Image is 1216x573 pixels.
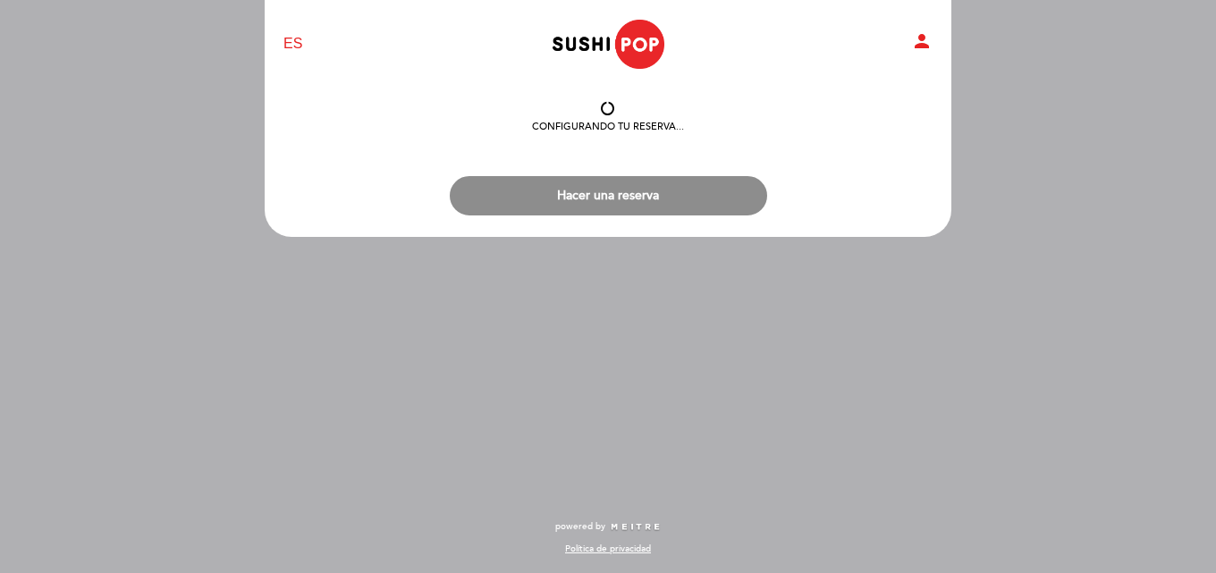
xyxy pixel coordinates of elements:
span: powered by [555,520,605,533]
a: Sushipop Izakaya - [GEOGRAPHIC_DATA] [496,20,720,69]
a: Política de privacidad [565,543,651,555]
img: MEITRE [610,523,661,532]
div: Configurando tu reserva... [532,120,684,134]
button: person [911,30,933,58]
i: person [911,30,933,52]
button: Hacer una reserva [450,176,767,215]
a: powered by [555,520,661,533]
